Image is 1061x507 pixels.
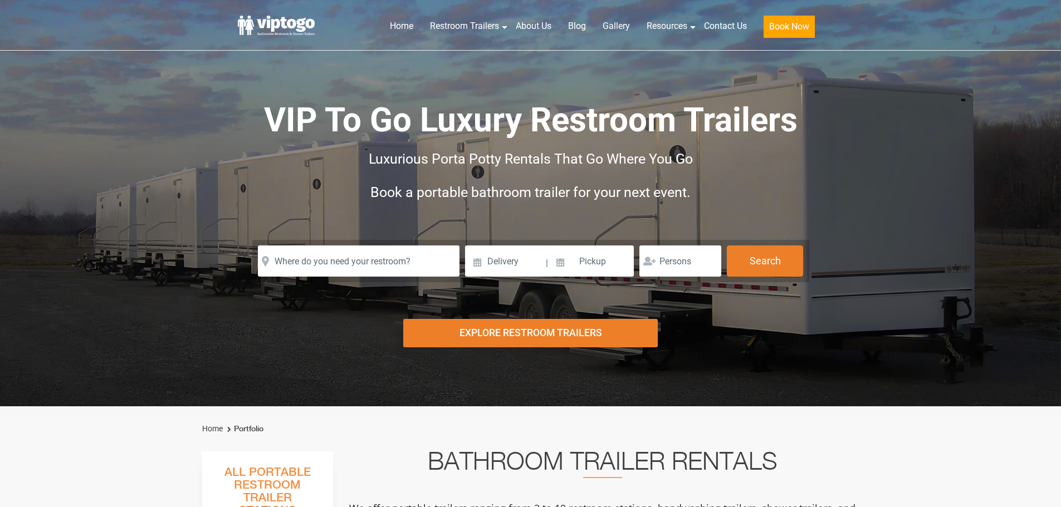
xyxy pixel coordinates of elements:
span: Luxurious Porta Potty Rentals That Go Where You Go [369,151,693,167]
span: VIP To Go Luxury Restroom Trailers [264,100,798,140]
a: Blog [560,14,594,38]
div: Explore Restroom Trailers [403,319,658,347]
span: Book a portable bathroom trailer for your next event. [370,184,691,200]
a: Gallery [594,14,638,38]
a: Restroom Trailers [422,14,507,38]
a: About Us [507,14,560,38]
span: | [546,245,548,281]
h2: Bathroom Trailer Rentals [348,451,857,478]
input: Delivery [465,245,545,277]
a: Resources [638,14,696,38]
a: Contact Us [696,14,755,38]
button: Search [727,245,803,277]
input: Where do you need your restroom? [258,245,459,277]
li: Portfolio [224,422,263,436]
a: Home [382,14,422,38]
button: Book Now [764,16,815,38]
input: Pickup [550,245,634,277]
a: Book Now [755,14,823,45]
input: Persons [639,245,721,277]
a: Home [202,424,223,433]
